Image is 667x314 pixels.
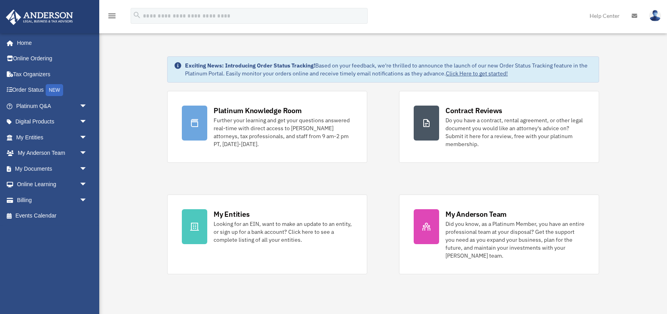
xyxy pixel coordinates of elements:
[79,177,95,193] span: arrow_drop_down
[214,106,302,116] div: Platinum Knowledge Room
[214,116,353,148] div: Further your learning and get your questions answered real-time with direct access to [PERSON_NAM...
[6,177,99,193] a: Online Learningarrow_drop_down
[214,209,249,219] div: My Entities
[79,145,95,162] span: arrow_drop_down
[6,208,99,224] a: Events Calendar
[79,114,95,130] span: arrow_drop_down
[649,10,661,21] img: User Pic
[107,14,117,21] a: menu
[133,11,141,19] i: search
[79,98,95,114] span: arrow_drop_down
[6,66,99,82] a: Tax Organizers
[6,98,99,114] a: Platinum Q&Aarrow_drop_down
[79,161,95,177] span: arrow_drop_down
[446,70,508,77] a: Click Here to get started!
[6,51,99,67] a: Online Ordering
[185,62,315,69] strong: Exciting News: Introducing Order Status Tracking!
[6,114,99,130] a: Digital Productsarrow_drop_down
[46,84,63,96] div: NEW
[399,91,599,163] a: Contract Reviews Do you have a contract, rental agreement, or other legal document you would like...
[6,129,99,145] a: My Entitiesarrow_drop_down
[107,11,117,21] i: menu
[445,116,584,148] div: Do you have a contract, rental agreement, or other legal document you would like an attorney's ad...
[167,91,367,163] a: Platinum Knowledge Room Further your learning and get your questions answered real-time with dire...
[6,145,99,161] a: My Anderson Teamarrow_drop_down
[6,35,95,51] a: Home
[445,209,507,219] div: My Anderson Team
[445,220,584,260] div: Did you know, as a Platinum Member, you have an entire professional team at your disposal? Get th...
[4,10,75,25] img: Anderson Advisors Platinum Portal
[167,195,367,274] a: My Entities Looking for an EIN, want to make an update to an entity, or sign up for a bank accoun...
[445,106,502,116] div: Contract Reviews
[6,82,99,98] a: Order StatusNEW
[6,161,99,177] a: My Documentsarrow_drop_down
[185,62,592,77] div: Based on your feedback, we're thrilled to announce the launch of our new Order Status Tracking fe...
[214,220,353,244] div: Looking for an EIN, want to make an update to an entity, or sign up for a bank account? Click her...
[6,192,99,208] a: Billingarrow_drop_down
[79,129,95,146] span: arrow_drop_down
[79,192,95,208] span: arrow_drop_down
[399,195,599,274] a: My Anderson Team Did you know, as a Platinum Member, you have an entire professional team at your...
